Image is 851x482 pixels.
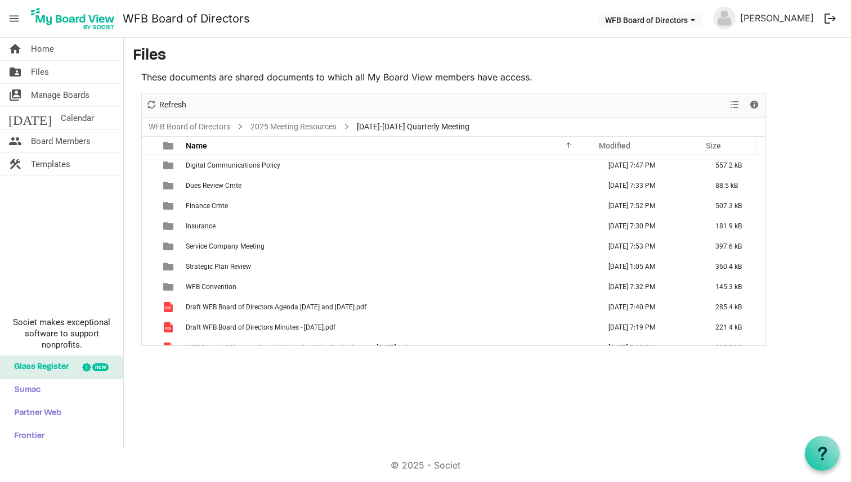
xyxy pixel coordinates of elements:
td: September 12, 2025 7:52 PM column header Modified [597,196,704,216]
span: Service Company Meeting [186,242,265,250]
td: checkbox [142,277,156,297]
td: checkbox [142,337,156,358]
span: Manage Boards [31,84,89,106]
td: 507.3 kB is template cell column header Size [704,196,765,216]
button: Details [747,98,762,112]
td: is template cell column header type [156,216,182,236]
div: View [725,93,745,117]
td: September 12, 2025 7:19 PM column header Modified [597,337,704,358]
span: Name [186,141,207,150]
td: is template cell column header type [156,317,182,337]
td: is template cell column header type [156,256,182,277]
p: These documents are shared documents to which all My Board View members have access. [141,70,766,84]
span: [DATE] [8,107,52,129]
img: My Board View Logo [28,4,118,33]
span: Finance Cmte [186,202,228,210]
span: Glass Register [8,356,69,379]
span: Calendar [61,107,94,129]
td: Digital Communications Policy is template cell column header Name [182,155,597,175]
span: Size [706,141,721,150]
span: Refresh [158,98,187,112]
span: Sumac [8,379,41,402]
td: is template cell column header type [156,196,182,216]
span: [DATE]-[DATE] Quarterly Meeting [355,120,472,134]
span: menu [3,8,25,29]
td: WFB Convention is template cell column header Name [182,277,597,297]
span: Draft WFB Board of Directors Agenda [DATE] and [DATE].pdf [186,303,366,311]
td: checkbox [142,317,156,337]
button: logout [818,7,842,30]
td: 145.3 kB is template cell column header Size [704,277,765,297]
td: September 12, 2025 7:19 PM column header Modified [597,317,704,337]
td: is template cell column header type [156,155,182,175]
td: 557.2 kB is template cell column header Size [704,155,765,175]
td: September 12, 2025 7:47 PM column header Modified [597,155,704,175]
td: 360.4 kB is template cell column header Size [704,256,765,277]
span: Draft WFB Board of Directors Minutes - [DATE].pdf [186,323,335,331]
td: is template cell column header type [156,236,182,256]
div: new [92,363,109,371]
td: WFB Board of Directors Special Video Conf Mtg Draft Minutes - 8-19-2025.pdf is template cell colu... [182,337,597,358]
td: September 12, 2025 7:30 PM column header Modified [597,216,704,236]
td: 397.6 kB is template cell column header Size [704,236,765,256]
button: WFB Board of Directors dropdownbutton [598,12,702,28]
td: Finance Cmte is template cell column header Name [182,196,597,216]
span: WFB Convention [186,283,236,291]
button: View dropdownbutton [728,98,741,112]
td: 285.4 kB is template cell column header Size [704,297,765,317]
td: September 12, 2025 7:32 PM column header Modified [597,277,704,297]
span: Dues Review Cmte [186,182,241,190]
span: home [8,38,22,60]
span: Board Members [31,130,91,152]
td: checkbox [142,236,156,256]
td: Dues Review Cmte is template cell column header Name [182,175,597,196]
td: checkbox [142,256,156,277]
td: checkbox [142,196,156,216]
td: September 12, 2025 7:53 PM column header Modified [597,236,704,256]
td: checkbox [142,216,156,236]
a: © 2025 - Societ [391,460,460,471]
img: no-profile-picture.svg [713,7,736,29]
td: checkbox [142,155,156,175]
span: Home [31,38,54,60]
h3: Files [133,47,842,66]
td: checkbox [142,175,156,196]
a: My Board View Logo [28,4,123,33]
td: September 17, 2025 1:05 AM column header Modified [597,256,704,277]
a: WFB Board of Directors [146,120,232,134]
span: Insurance [186,222,216,230]
div: Refresh [142,93,190,117]
span: Partner Web [8,402,61,425]
span: construction [8,153,22,175]
span: Strategic Plan Review [186,263,251,271]
span: WFB Board of Directors Special Video Conf Mtg Draft Minutes - [DATE].pdf [186,344,408,352]
td: is template cell column header type [156,297,182,317]
a: WFB Board of Directors [123,7,250,30]
td: 221.4 kB is template cell column header Size [704,317,765,337]
td: Draft WFB Board of Directors Agenda 9-18 and 9-19-2025.pdf is template cell column header Name [182,297,597,317]
td: Strategic Plan Review is template cell column header Name [182,256,597,277]
td: is template cell column header type [156,337,182,358]
td: is template cell column header type [156,277,182,297]
a: [PERSON_NAME] [736,7,818,29]
span: switch_account [8,84,22,106]
span: Files [31,61,49,83]
td: checkbox [142,297,156,317]
td: 88.5 kB is template cell column header Size [704,175,765,196]
td: is template cell column header type [156,175,182,196]
td: Insurance is template cell column header Name [182,216,597,236]
button: Refresh [144,98,189,112]
td: September 16, 2025 7:40 PM column header Modified [597,297,704,317]
span: Templates [31,153,70,175]
td: September 12, 2025 7:33 PM column header Modified [597,175,704,196]
a: 2025 Meeting Resources [248,120,339,134]
td: 205.7 kB is template cell column header Size [704,337,765,358]
span: people [8,130,22,152]
span: folder_shared [8,61,22,83]
td: Service Company Meeting is template cell column header Name [182,236,597,256]
span: Societ makes exceptional software to support nonprofits. [5,317,118,350]
div: Details [745,93,764,117]
span: Modified [599,141,630,150]
td: 181.9 kB is template cell column header Size [704,216,765,236]
td: Draft WFB Board of Directors Minutes - 7-29-2025.pdf is template cell column header Name [182,317,597,337]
